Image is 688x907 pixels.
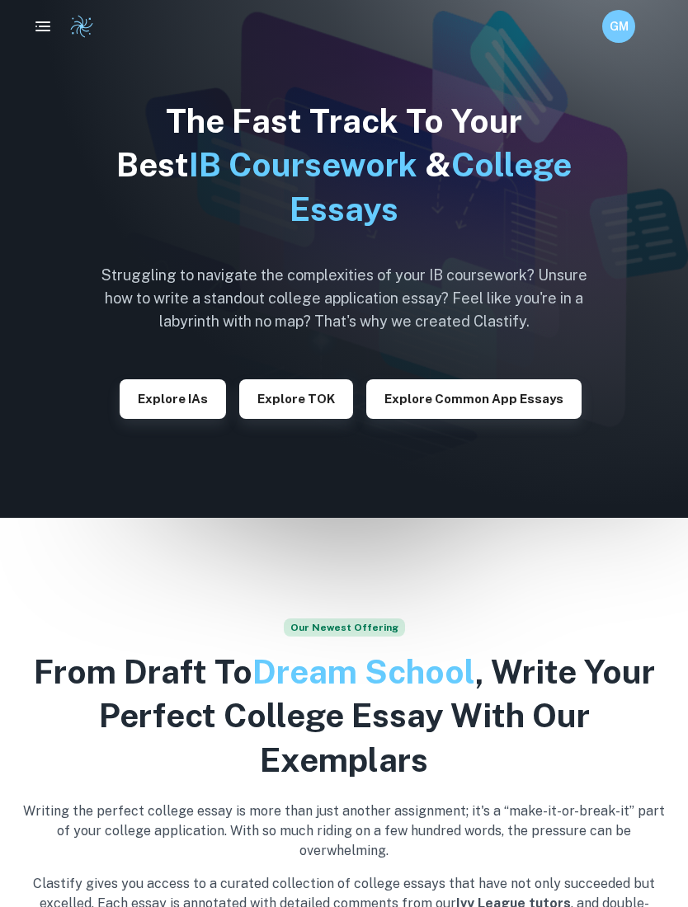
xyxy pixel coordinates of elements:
[20,801,668,861] p: Writing the perfect college essay is more than just another assignment; it's a “make-it-or-break-...
[88,264,600,333] h6: Struggling to navigate the complexities of your IB coursework? Unsure how to write a standout col...
[189,145,417,184] span: IB Coursework
[20,650,668,782] h2: From Draft To , Write Your Perfect College Essay With Our Exemplars
[69,14,94,39] img: Clastify logo
[252,652,475,691] span: Dream School
[88,99,600,231] h1: The Fast Track To Your Best &
[366,390,582,406] a: Explore Common App essays
[120,379,226,419] button: Explore IAs
[290,145,572,228] span: College Essays
[284,618,405,637] span: Our Newest Offering
[120,390,226,406] a: Explore IAs
[239,379,353,419] button: Explore TOK
[602,10,635,43] button: GM
[59,14,94,39] a: Clastify logo
[610,17,629,35] h6: GM
[239,390,353,406] a: Explore TOK
[366,379,582,419] button: Explore Common App essays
